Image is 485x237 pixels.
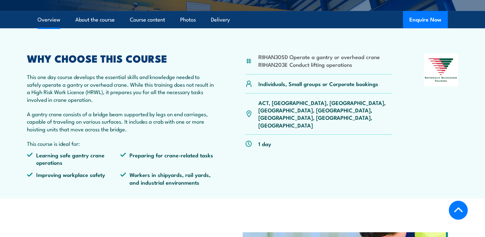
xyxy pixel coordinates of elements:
a: Delivery [211,11,230,28]
p: A gantry crane consists of a bridge beam supported by legs on end carriages, capable of traveling... [27,110,214,133]
li: Improving workplace safety [27,171,121,186]
a: Course content [130,11,165,28]
p: This course is ideal for: [27,140,214,147]
p: 1 day [258,140,271,147]
li: RIIHAN305D Operate a gantry or overhead crane [258,53,380,60]
img: Nationally Recognised Training logo. [424,54,458,86]
h2: WHY CHOOSE THIS COURSE [27,54,214,63]
p: This one day course develops the essential skills and knowledge needed to safely operate a gantry... [27,73,214,103]
li: Learning safe gantry crane operations [27,151,121,166]
a: Photos [180,11,196,28]
p: ACT, [GEOGRAPHIC_DATA], [GEOGRAPHIC_DATA], [GEOGRAPHIC_DATA], [GEOGRAPHIC_DATA], [GEOGRAPHIC_DATA... [258,99,393,129]
li: RIIHAN203E Conduct lifting operations [258,61,380,68]
li: Preparing for crane-related tasks [120,151,214,166]
button: Enquire Now [403,11,448,28]
a: About the course [75,11,115,28]
a: Overview [38,11,60,28]
li: Workers in shipyards, rail yards, and industrial environments [120,171,214,186]
p: Individuals, Small groups or Corporate bookings [258,80,378,87]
